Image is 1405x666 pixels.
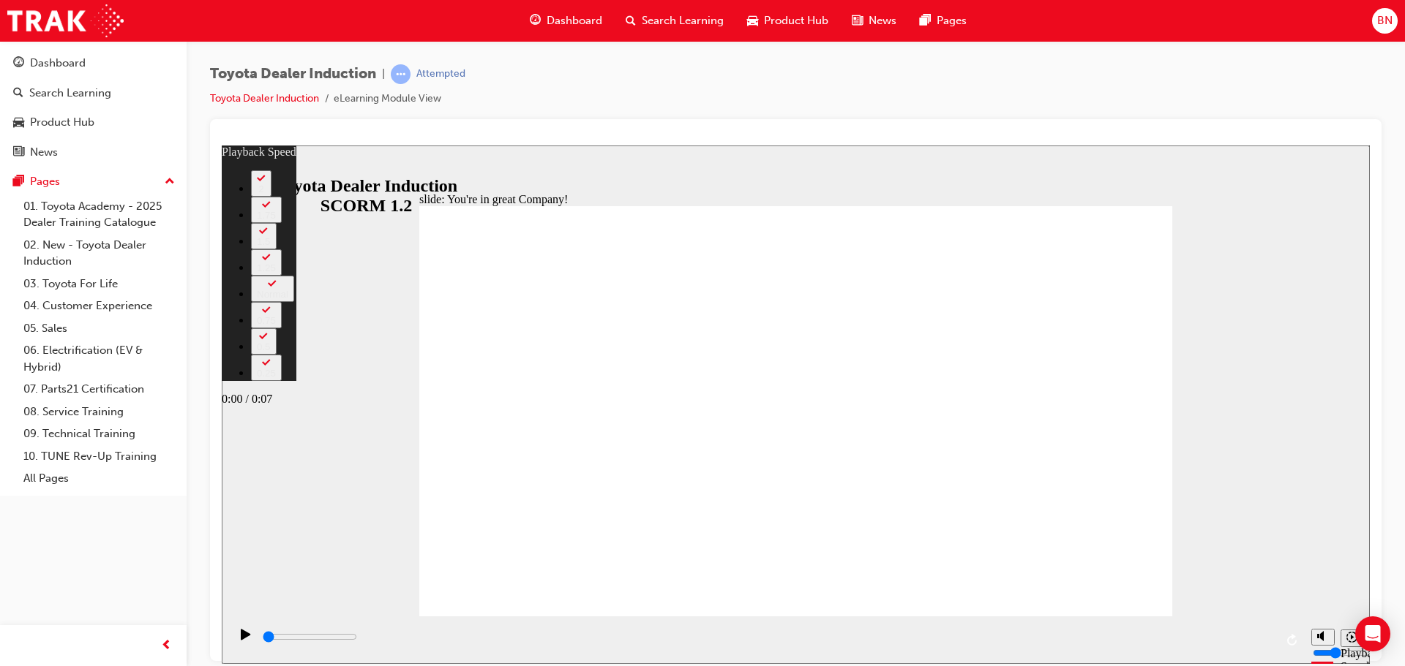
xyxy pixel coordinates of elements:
[30,173,60,190] div: Pages
[6,109,181,136] a: Product Hub
[547,12,602,29] span: Dashboard
[1060,484,1082,506] button: Replay (Ctrl+Alt+R)
[908,6,978,36] a: pages-iconPages
[18,423,181,445] a: 09. Technical Training
[937,12,967,29] span: Pages
[1355,616,1390,651] div: Open Intercom Messenger
[1372,8,1398,34] button: BN
[642,12,724,29] span: Search Learning
[18,317,181,340] a: 05. Sales
[334,91,441,107] li: eLearning Module View
[29,85,111,102] div: Search Learning
[6,50,181,77] a: Dashboard
[18,401,181,423] a: 08. Service Training
[165,173,175,192] span: up-icon
[7,4,124,37] img: Trak
[41,485,135,497] input: slide progress
[18,195,181,234] a: 01. Toyota Academy - 2025 Dealer Training Catalogue
[735,6,840,36] a: car-iconProduct Hub
[29,25,50,51] button: 2
[391,64,411,84] span: learningRecordVerb_ATTEMPT-icon
[18,273,181,295] a: 03. Toyota For Life
[1091,502,1185,513] input: volume
[1090,483,1113,500] button: Mute (Ctrl+Alt+M)
[35,38,44,49] div: 2
[6,168,181,195] button: Pages
[13,146,24,159] span: news-icon
[210,92,319,105] a: Toyota Dealer Induction
[30,55,86,72] div: Dashboard
[1119,484,1142,502] button: Playback speed
[7,471,1082,518] div: playback controls
[18,234,181,273] a: 02. New - Toyota Dealer Induction
[869,12,896,29] span: News
[416,67,465,81] div: Attempted
[382,66,385,83] span: |
[7,483,32,507] button: Play (Ctrl+Alt+P)
[852,12,863,30] span: news-icon
[30,144,58,161] div: News
[6,139,181,166] a: News
[1119,502,1141,528] div: Playback Speed
[530,12,541,30] span: guage-icon
[764,12,828,29] span: Product Hub
[30,114,94,131] div: Product Hub
[13,116,24,129] span: car-icon
[18,339,181,378] a: 06. Electrification (EV & Hybrid)
[13,87,23,100] span: search-icon
[518,6,614,36] a: guage-iconDashboard
[1082,471,1141,518] div: misc controls
[210,66,376,83] span: Toyota Dealer Induction
[747,12,758,30] span: car-icon
[18,378,181,401] a: 07. Parts21 Certification
[6,80,181,107] a: Search Learning
[626,12,636,30] span: search-icon
[161,637,172,655] span: prev-icon
[614,6,735,36] a: search-iconSearch Learning
[1377,12,1393,29] span: BN
[18,467,181,490] a: All Pages
[18,295,181,317] a: 04. Customer Experience
[920,12,931,30] span: pages-icon
[6,47,181,168] button: DashboardSearch LearningProduct HubNews
[13,57,24,70] span: guage-icon
[13,175,24,189] span: pages-icon
[840,6,908,36] a: news-iconNews
[18,445,181,468] a: 10. TUNE Rev-Up Training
